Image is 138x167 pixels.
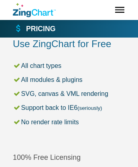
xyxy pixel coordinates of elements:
[13,60,125,71] li: All chart types
[77,105,102,111] small: (seriously)
[13,117,125,127] li: No render rate limits
[26,26,55,33] strong: Pricing
[13,102,125,113] li: Support back to IE6
[13,38,125,50] h2: Use ZingChart for Free
[13,153,125,162] h2: 100% Free Licensing
[14,24,55,34] a: Pricing
[13,88,125,99] li: SVG, canvas & VML rendering
[13,74,125,85] li: All modules & plugins
[13,3,56,17] a: ZingChart Logo. Click to return to the homepage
